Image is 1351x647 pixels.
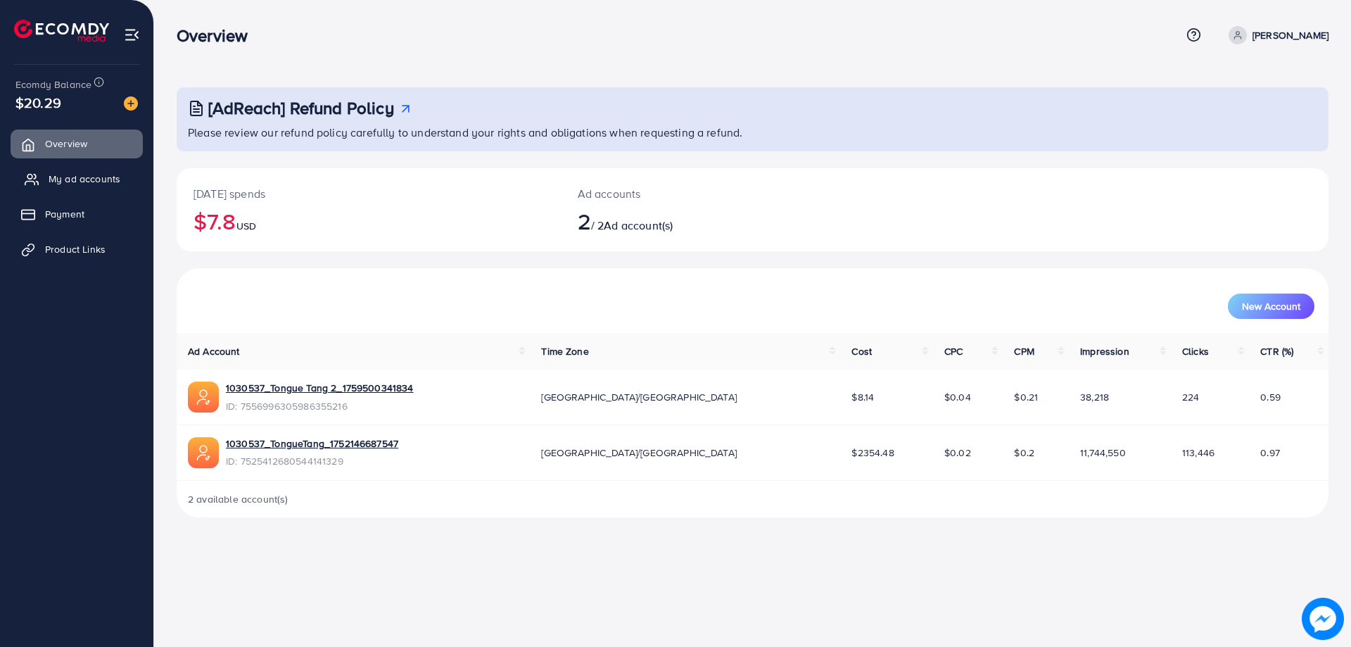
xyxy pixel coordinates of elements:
span: 0.97 [1260,446,1280,460]
span: ID: 7525412680544141329 [226,454,398,468]
p: Ad accounts [578,185,832,202]
span: $0.21 [1014,390,1038,404]
span: 38,218 [1080,390,1109,404]
span: 113,446 [1182,446,1214,460]
span: Time Zone [541,344,588,358]
h3: Overview [177,25,259,46]
span: [GEOGRAPHIC_DATA]/[GEOGRAPHIC_DATA] [541,446,737,460]
a: [PERSON_NAME] [1223,26,1328,44]
span: 2 [578,205,591,237]
span: $8.14 [851,390,874,404]
span: New Account [1242,301,1300,311]
span: CPC [944,344,963,358]
p: [PERSON_NAME] [1252,27,1328,44]
span: Payment [45,207,84,221]
span: ID: 7556996305986355216 [226,399,414,413]
span: USD [236,219,256,233]
span: 0.59 [1260,390,1281,404]
img: menu [124,27,140,43]
span: Cost [851,344,872,358]
span: $0.04 [944,390,971,404]
a: 1030537_Tongue Tang 2_1759500341834 [226,381,414,395]
span: CPM [1014,344,1034,358]
span: 11,744,550 [1080,446,1126,460]
img: ic-ads-acc.e4c84228.svg [188,437,219,468]
a: Product Links [11,235,143,263]
span: Impression [1080,344,1129,358]
h3: [AdReach] Refund Policy [208,98,394,118]
span: 2 available account(s) [188,492,288,506]
a: Overview [11,130,143,158]
p: Please review our refund policy carefully to understand your rights and obligations when requesti... [188,124,1320,141]
h2: / 2 [578,208,832,234]
span: Overview [45,137,87,151]
span: Product Links [45,242,106,256]
a: My ad accounts [11,165,143,193]
button: New Account [1228,294,1314,319]
span: [GEOGRAPHIC_DATA]/[GEOGRAPHIC_DATA] [541,390,737,404]
span: $2354.48 [851,446,894,460]
h2: $7.8 [194,208,544,234]
span: Clicks [1182,344,1209,358]
a: Payment [11,200,143,228]
span: 224 [1182,390,1199,404]
span: Ad Account [188,344,240,358]
span: CTR (%) [1260,344,1293,358]
span: $20.29 [15,92,61,113]
span: My ad accounts [49,172,120,186]
img: logo [14,20,109,42]
span: Ecomdy Balance [15,77,91,92]
span: Ad account(s) [604,218,673,233]
span: $0.2 [1014,446,1034,460]
p: [DATE] spends [194,185,544,202]
a: 1030537_TongueTang_1752146687547 [226,436,398,451]
img: ic-ads-acc.e4c84228.svg [188,382,219,413]
span: $0.02 [944,446,971,460]
img: image [124,96,138,111]
img: image [1302,598,1344,640]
